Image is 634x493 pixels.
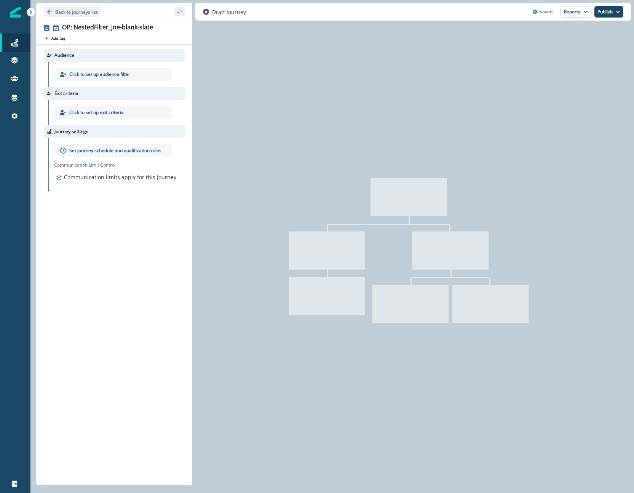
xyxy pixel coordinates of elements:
[51,36,65,40] p: Add tag
[69,109,124,116] p: Click to set up exit criteria
[10,7,21,18] img: Inflection
[212,8,246,16] p: Draft journey
[54,162,185,169] p: Communication Limit Control
[44,7,101,17] button: Go back
[44,35,67,41] button: Add tag
[561,6,591,18] button: Reports
[69,71,130,78] p: Click to set up audience filter
[64,173,176,181] p: Communication limits apply for this Journey
[69,147,161,154] p: Set journey schedule and qualification rules
[55,9,97,15] p: Back to journeys list
[174,7,185,16] button: sidebar collapse toggle
[540,8,553,15] p: Saved
[62,24,153,32] div: OP: NestedFilter_joe-blank-slate
[54,128,88,135] p: Journey settings
[54,90,78,97] p: Exit criteria
[594,6,623,18] button: Publish
[54,52,74,59] p: Audience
